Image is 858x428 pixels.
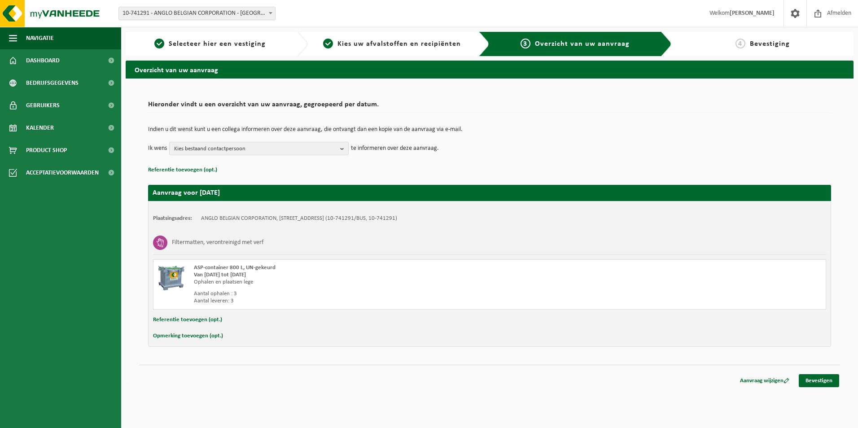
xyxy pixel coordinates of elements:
[130,39,290,49] a: 1Selecteer hier een vestiging
[194,290,525,297] div: Aantal ophalen : 3
[153,314,222,326] button: Referentie toevoegen (opt.)
[26,49,60,72] span: Dashboard
[194,272,246,278] strong: Van [DATE] tot [DATE]
[148,164,217,176] button: Referentie toevoegen (opt.)
[312,39,472,49] a: 2Kies uw afvalstoffen en recipiënten
[153,215,192,221] strong: Plaatsingsadres:
[194,265,276,271] span: ASP-container 800 L, UN-gekeurd
[172,236,263,250] h3: Filtermatten, verontreinigd met verf
[169,142,349,155] button: Kies bestaand contactpersoon
[194,279,525,286] div: Ophalen en plaatsen lege
[351,142,439,155] p: te informeren over deze aanvraag.
[169,40,266,48] span: Selecteer hier een vestiging
[735,39,745,48] span: 4
[26,162,99,184] span: Acceptatievoorwaarden
[154,39,164,48] span: 1
[26,139,67,162] span: Product Shop
[750,40,790,48] span: Bevestiging
[26,94,60,117] span: Gebruikers
[148,101,831,113] h2: Hieronder vindt u een overzicht van uw aanvraag, gegroepeerd per datum.
[174,142,337,156] span: Kies bestaand contactpersoon
[119,7,275,20] span: 10-741291 - ANGLO BELGIAN CORPORATION - GENT
[535,40,630,48] span: Overzicht van uw aanvraag
[153,330,223,342] button: Opmerking toevoegen (opt.)
[26,117,54,139] span: Kalender
[799,374,839,387] a: Bevestigen
[153,189,220,197] strong: Aanvraag voor [DATE]
[733,374,796,387] a: Aanvraag wijzigen
[148,127,831,133] p: Indien u dit wenst kunt u een collega informeren over deze aanvraag, die ontvangt dan een kopie v...
[730,10,775,17] strong: [PERSON_NAME]
[521,39,530,48] span: 3
[158,264,185,291] img: PB-AP-0800-MET-02-01.png
[194,297,525,305] div: Aantal leveren: 3
[126,61,854,78] h2: Overzicht van uw aanvraag
[337,40,461,48] span: Kies uw afvalstoffen en recipiënten
[26,72,79,94] span: Bedrijfsgegevens
[148,142,167,155] p: Ik wens
[26,27,54,49] span: Navigatie
[323,39,333,48] span: 2
[201,215,397,222] td: ANGLO BELGIAN CORPORATION, [STREET_ADDRESS] (10-741291/BUS, 10-741291)
[118,7,276,20] span: 10-741291 - ANGLO BELGIAN CORPORATION - GENT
